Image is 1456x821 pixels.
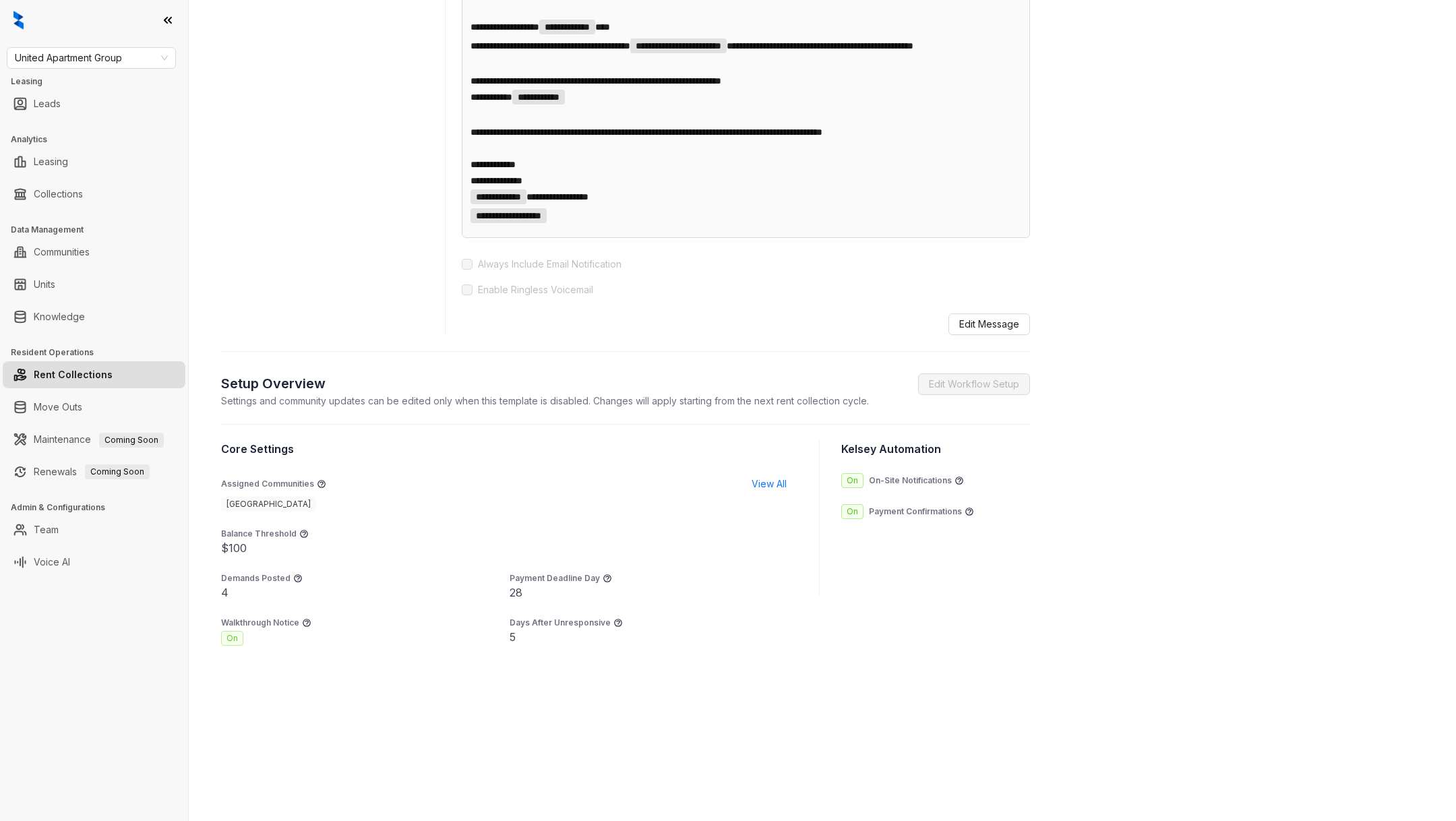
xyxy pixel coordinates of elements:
a: Move Outs [34,394,82,421]
p: On-Site Notifications [869,475,952,487]
a: RenewalsComing Soon [34,458,150,485]
li: Maintenance [3,426,185,453]
a: Leads [34,90,61,117]
li: Leads [3,90,185,117]
h2: Setup Overview [221,373,869,394]
p: Payment Confirmations [869,506,962,518]
li: Communities [3,239,185,266]
li: Voice AI [3,549,185,576]
li: Leasing [3,148,185,175]
span: On [221,631,243,646]
p: Days After Unresponsive [510,617,611,629]
a: Communities [34,239,90,266]
li: Move Outs [3,394,185,421]
a: Knowledge [34,303,85,330]
span: View All [752,477,787,491]
a: Collections [34,181,83,208]
li: Units [3,271,185,298]
h3: Resident Operations [11,346,188,359]
button: Edit Message [948,313,1030,335]
h3: Kelsey Automation [841,441,1030,457]
h3: Leasing [11,75,188,88]
p: Demands Posted [221,572,291,584]
span: Enable Ringless Voicemail [473,282,599,297]
a: Units [34,271,55,298]
span: On [841,473,863,488]
img: logo [13,11,24,30]
h3: Core Settings [221,441,797,457]
span: [GEOGRAPHIC_DATA] [221,497,316,512]
button: Edit Workflow Setup [918,373,1030,395]
a: Voice AI [34,549,70,576]
li: Knowledge [3,303,185,330]
li: Collections [3,181,185,208]
span: United Apartment Group [15,48,168,68]
div: 28 [510,584,798,601]
p: Walkthrough Notice [221,617,299,629]
h3: Admin & Configurations [11,501,188,514]
span: On [841,504,863,519]
h3: Analytics [11,133,188,146]
p: Assigned Communities [221,478,314,490]
li: Renewals [3,458,185,485]
li: Team [3,516,185,543]
div: $100 [221,540,797,556]
a: Leasing [34,148,68,175]
span: Edit Message [959,317,1019,332]
a: Rent Collections [34,361,113,388]
p: Payment Deadline Day [510,572,600,584]
span: Always Include Email Notification [473,257,627,272]
li: Rent Collections [3,361,185,388]
div: 4 [221,584,510,601]
div: 5 [510,629,798,645]
h3: Data Management [11,224,188,236]
span: Coming Soon [99,433,164,448]
span: Coming Soon [85,464,150,479]
button: View All [741,473,797,495]
p: Balance Threshold [221,528,297,540]
a: Team [34,516,59,543]
p: Settings and community updates can be edited only when this template is disabled. Changes will ap... [221,394,869,408]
